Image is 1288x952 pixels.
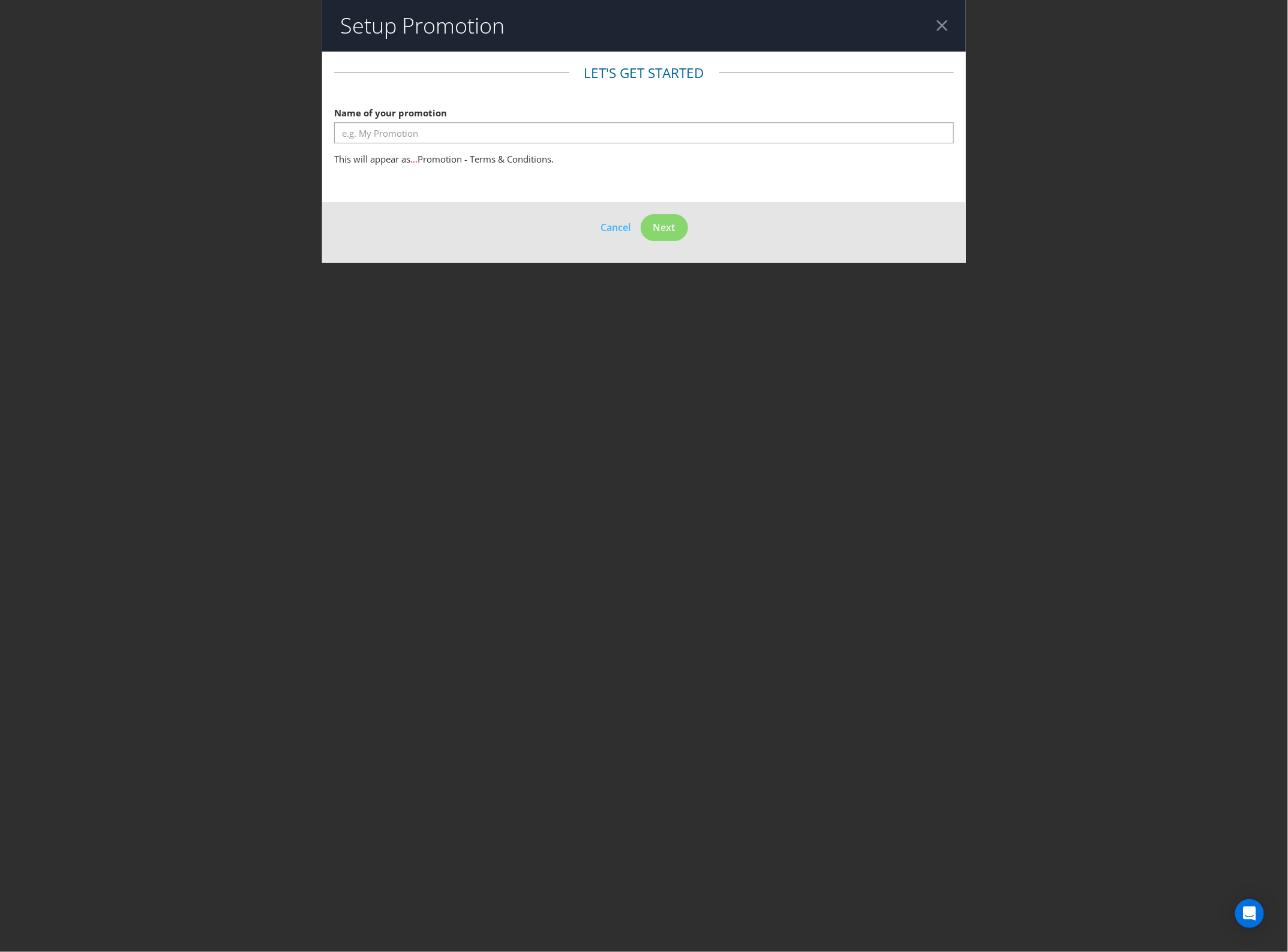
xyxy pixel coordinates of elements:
[410,153,418,165] span: ...
[601,221,631,234] span: Cancel
[340,14,505,38] h2: Setup Promotion
[334,107,447,119] span: Name of your promotion
[1235,899,1264,928] div: Open Intercom Messenger
[334,153,410,165] span: This will appear as
[418,153,554,165] span: Promotion - Terms & Conditions.
[601,220,632,235] button: Cancel
[653,221,675,234] span: Next
[569,64,719,83] legend: Let's get started
[334,122,954,143] input: e.g. My Promotion
[641,214,688,241] button: Next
